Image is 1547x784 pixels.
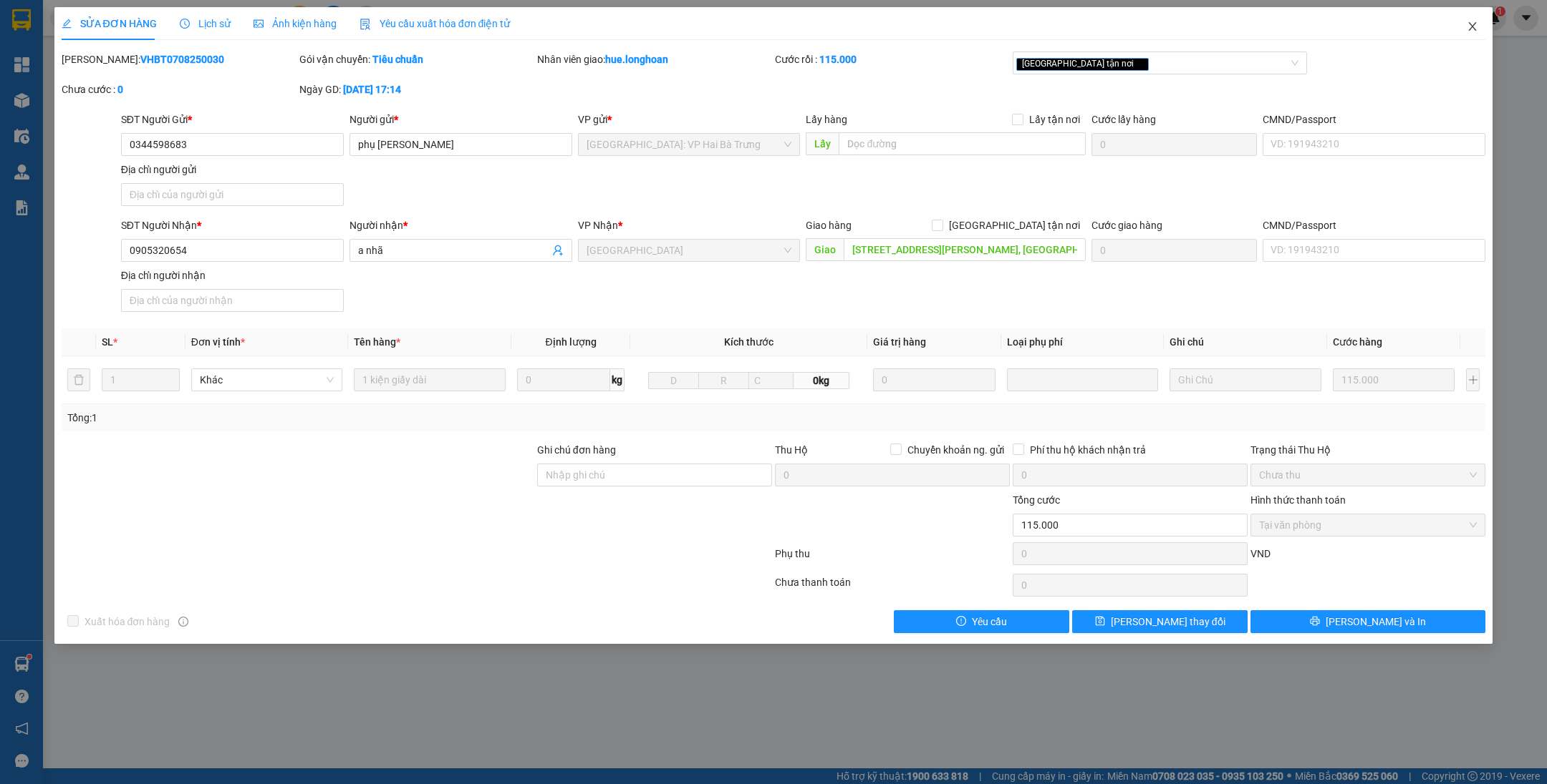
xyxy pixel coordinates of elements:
[1111,614,1225,629] span: [PERSON_NAME] thay đổi
[1091,114,1156,125] label: Cước lấy hàng
[1091,133,1257,156] input: Cước lấy hàng
[1333,368,1455,391] input: 0
[1250,548,1271,559] span: VND
[578,112,801,127] div: VP gửi
[354,368,506,391] input: VD: Bàn, Ghế
[1023,112,1086,127] span: Lấy tận nơi
[773,574,1011,599] div: Chưa thanh toán
[839,132,1086,155] input: Dọc đường
[748,372,794,389] input: C
[943,217,1086,233] span: [GEOGRAPHIC_DATA] tận nơi
[180,19,190,29] span: clock-circle
[1250,494,1346,506] label: Hình thức thanh toán
[79,614,176,629] span: Xuất hóa đơn hàng
[698,372,749,389] input: R
[1263,217,1485,233] div: CMND/Passport
[648,372,699,389] input: D
[350,112,572,127] div: Người gửi
[140,54,224,65] b: VHBT0708250030
[1250,442,1485,458] div: Trạng thái Thu Hộ
[1170,368,1321,391] input: Ghi Chú
[552,245,564,256] span: user-add
[610,368,625,391] span: kg
[1016,58,1149,71] span: [GEOGRAPHIC_DATA] tận nơi
[254,19,264,29] span: picture
[354,336,400,348] span: Tên hàng
[587,240,792,261] span: Phú Yên
[902,442,1010,458] span: Chuyển khoản ng. gửi
[62,82,297,97] div: Chưa cước :
[1136,60,1143,67] span: close
[1095,616,1105,627] span: save
[724,336,773,348] span: Kích thước
[806,114,847,125] span: Lấy hàng
[537,444,616,456] label: Ghi chú đơn hàng
[191,336,245,348] span: Đơn vị tính
[794,372,849,389] span: 0kg
[578,220,618,231] span: VP Nhận
[178,617,188,627] span: info-circle
[1250,610,1485,633] button: printer[PERSON_NAME] và In
[1024,442,1152,458] span: Phí thu hộ khách nhận trả
[605,54,668,65] b: hue.longhoan
[372,54,423,65] b: Tiêu chuẩn
[62,19,72,29] span: edit
[1326,614,1426,629] span: [PERSON_NAME] và In
[67,410,597,426] div: Tổng: 1
[360,18,511,29] span: Yêu cầu xuất hóa đơn điện tử
[200,369,334,391] span: Khác
[343,84,401,95] b: [DATE] 17:14
[121,217,344,233] div: SĐT Người Nhận
[1013,494,1060,506] span: Tổng cước
[1072,610,1248,633] button: save[PERSON_NAME] thay đổi
[806,220,852,231] span: Giao hàng
[1091,239,1257,262] input: Cước giao hàng
[1310,616,1320,627] span: printer
[299,82,534,97] div: Ngày GD:
[873,368,995,391] input: 0
[545,336,596,348] span: Định lượng
[773,546,1011,571] div: Phụ thu
[775,444,808,456] span: Thu Hộ
[819,54,857,65] b: 115.000
[1466,368,1480,391] button: plus
[1333,336,1382,348] span: Cước hàng
[537,52,772,67] div: Nhân viên giao:
[121,183,344,206] input: Địa chỉ của người gửi
[873,336,926,348] span: Giá trị hàng
[62,18,157,29] span: SỬA ĐƠN HÀNG
[180,18,231,29] span: Lịch sử
[254,18,337,29] span: Ảnh kiện hàng
[894,610,1069,633] button: exclamation-circleYêu cầu
[844,238,1086,261] input: Dọc đường
[1164,328,1327,356] th: Ghi chú
[806,132,839,155] span: Lấy
[1001,328,1165,356] th: Loại phụ phí
[1263,112,1485,127] div: CMND/Passport
[587,134,792,155] span: Hà Nội: VP Hai Bà Trưng
[102,336,113,348] span: SL
[360,19,371,30] img: icon
[121,289,344,312] input: Địa chỉ của người nhận
[117,84,123,95] b: 0
[1452,7,1493,47] button: Close
[956,616,966,627] span: exclamation-circle
[972,614,1007,629] span: Yêu cầu
[1467,21,1478,32] span: close
[537,464,772,486] input: Ghi chú đơn hàng
[775,52,1010,67] div: Cước rồi :
[1091,220,1162,231] label: Cước giao hàng
[67,368,90,391] button: delete
[1259,464,1477,486] span: Chưa thu
[1259,514,1477,536] span: Tại văn phòng
[121,112,344,127] div: SĐT Người Gửi
[121,162,344,177] div: Địa chỉ người gửi
[299,52,534,67] div: Gói vận chuyển:
[806,238,844,261] span: Giao
[350,217,572,233] div: Người nhận
[62,52,297,67] div: [PERSON_NAME]:
[121,268,344,283] div: Địa chỉ người nhận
